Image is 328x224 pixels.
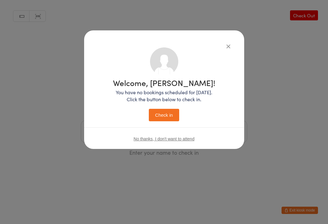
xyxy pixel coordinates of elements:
button: Check in [149,109,179,121]
h1: Welcome, [PERSON_NAME]! [113,79,215,87]
p: You have no bookings scheduled for [DATE]. Click the button below to check in. [113,89,215,103]
img: no_photo.png [150,47,178,76]
button: No thanks, I don't want to attend [134,136,194,141]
